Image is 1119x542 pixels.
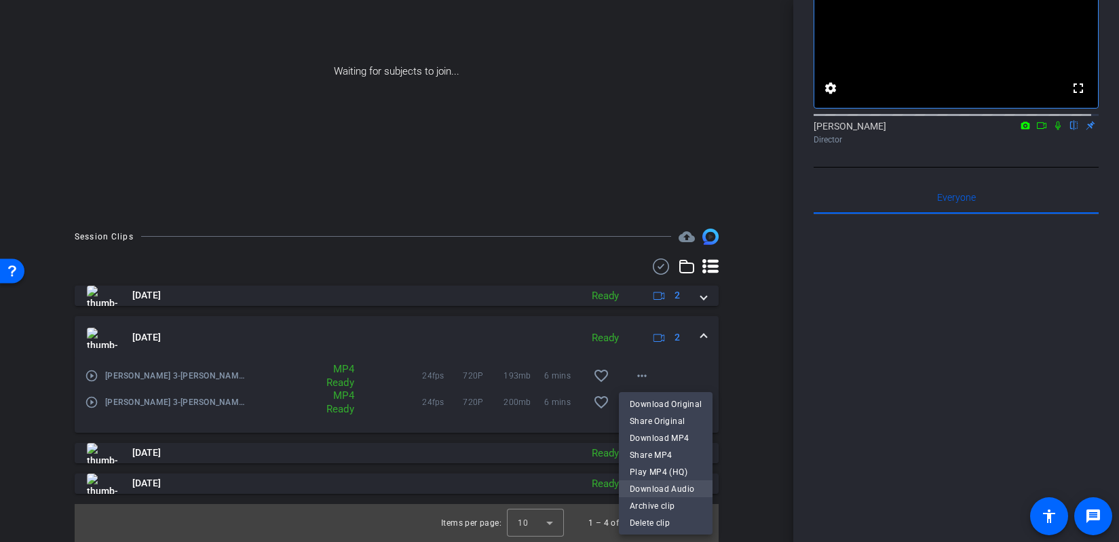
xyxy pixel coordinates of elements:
[630,480,702,497] span: Download Audio
[630,514,702,530] span: Delete clip
[630,412,702,429] span: Share Original
[630,446,702,463] span: Share MP4
[630,429,702,446] span: Download MP4
[630,395,702,412] span: Download Original
[630,497,702,514] span: Archive clip
[630,463,702,480] span: Play MP4 (HQ)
